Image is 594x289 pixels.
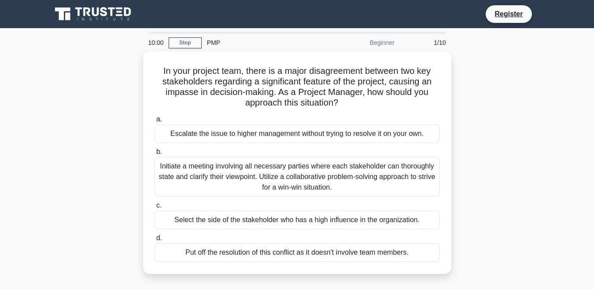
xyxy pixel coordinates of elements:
[156,234,162,241] span: d.
[155,211,440,229] div: Select the side of the stakeholder who has a high influence in the organization.
[155,157,440,197] div: Initiate a meeting involving all necessary parties where each stakeholder can thoroughly state an...
[323,34,400,51] div: Beginner
[156,115,162,123] span: a.
[143,34,169,51] div: 10:00
[155,243,440,262] div: Put off the resolution of this conflict as it doesn't involve team members.
[155,124,440,143] div: Escalate the issue to higher management without trying to resolve it on your own.
[489,8,528,19] a: Register
[202,34,323,51] div: PMP
[156,201,162,209] span: c.
[156,148,162,155] span: b.
[154,66,441,109] h5: In your project team, there is a major disagreement between two key stakeholders regarding a sign...
[169,37,202,48] a: Stop
[400,34,451,51] div: 1/10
